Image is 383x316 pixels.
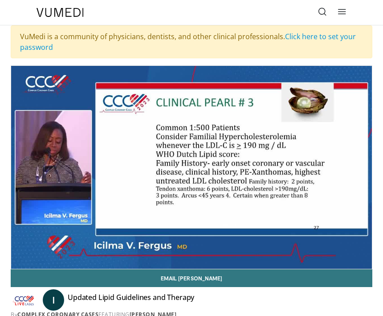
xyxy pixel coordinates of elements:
[11,269,372,287] a: Email [PERSON_NAME]
[11,293,36,307] img: Complex Coronary Cases
[37,8,84,17] img: VuMedi Logo
[11,25,372,58] div: VuMedi is a community of physicians, dentists, and other clinical professionals.
[43,289,64,311] a: I
[68,293,194,307] h4: Updated Lipid Guidelines and Therapy
[11,66,372,269] video-js: Video Player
